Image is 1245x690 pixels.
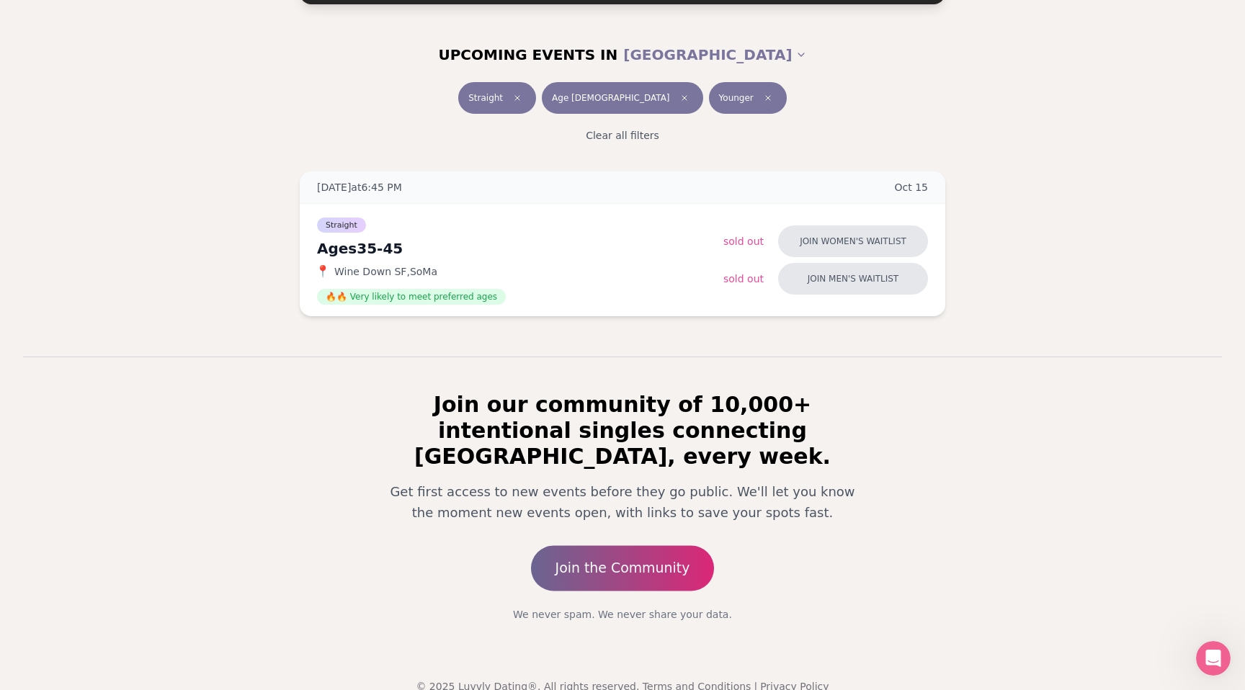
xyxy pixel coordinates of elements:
[676,89,693,107] span: Clear age
[317,180,402,194] span: [DATE] at 6:45 PM
[509,89,526,107] span: Clear event type filter
[438,45,617,65] span: UPCOMING EVENTS IN
[723,273,764,284] span: Sold Out
[380,481,865,524] p: Get first access to new events before they go public. We'll let you know the moment new events op...
[317,218,366,233] span: Straight
[542,82,702,114] button: Age [DEMOGRAPHIC_DATA]Clear age
[895,180,929,194] span: Oct 15
[369,607,876,622] p: We never spam. We never share your data.
[778,263,928,295] button: Join men's waitlist
[531,545,714,591] a: Join the Community
[759,89,777,107] span: Clear preference
[778,225,928,257] button: Join women's waitlist
[719,92,754,104] span: Younger
[709,82,787,114] button: YoungerClear preference
[317,289,506,305] span: 🔥🔥 Very likely to meet preferred ages
[458,82,536,114] button: StraightClear event type filter
[577,120,668,151] button: Clear all filters
[334,264,437,279] span: Wine Down SF , SoMa
[317,266,329,277] span: 📍
[723,236,764,247] span: Sold Out
[317,238,723,259] div: Ages 35-45
[552,92,669,104] span: Age [DEMOGRAPHIC_DATA]
[468,92,503,104] span: Straight
[369,392,876,470] h2: Join our community of 10,000+ intentional singles connecting [GEOGRAPHIC_DATA], every week.
[623,39,806,71] button: [GEOGRAPHIC_DATA]
[1196,641,1231,676] iframe: Intercom live chat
